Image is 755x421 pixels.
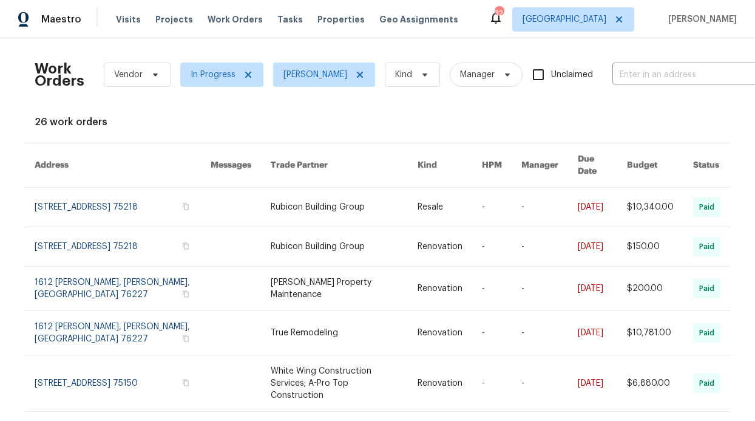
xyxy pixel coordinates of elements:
span: Kind [395,69,412,81]
th: Budget [617,143,683,188]
td: - [512,227,568,267]
span: Maestro [41,13,81,26]
th: Messages [201,143,261,188]
span: In Progress [191,69,235,81]
span: Manager [460,69,495,81]
span: Properties [317,13,365,26]
th: HPM [472,143,512,188]
td: Rubicon Building Group [261,227,408,267]
button: Copy Address [180,377,191,388]
td: Renovation [408,227,472,267]
td: Resale [408,188,472,227]
td: - [512,188,568,227]
span: Projects [155,13,193,26]
span: [GEOGRAPHIC_DATA] [523,13,606,26]
input: Enter in an address [612,66,734,84]
span: [PERSON_NAME] [663,13,737,26]
span: Unclaimed [551,69,593,81]
th: Due Date [568,143,617,188]
span: Visits [116,13,141,26]
td: True Remodeling [261,311,408,355]
th: Trade Partner [261,143,408,188]
td: Renovation [408,355,472,412]
td: - [472,355,512,412]
div: 32 [495,7,503,19]
td: - [472,188,512,227]
span: [PERSON_NAME] [283,69,347,81]
button: Copy Address [180,333,191,344]
th: Manager [512,143,568,188]
button: Copy Address [180,201,191,212]
button: Copy Address [180,289,191,299]
span: Vendor [114,69,143,81]
div: 26 work orders [35,116,720,128]
td: - [472,227,512,267]
th: Kind [408,143,472,188]
span: Tasks [277,15,303,24]
th: Status [683,143,730,188]
td: Renovation [408,311,472,355]
td: Renovation [408,267,472,311]
td: Rubicon Building Group [261,188,408,227]
td: - [472,267,512,311]
td: White Wing Construction Services; A-Pro Top Construction [261,355,408,412]
td: - [472,311,512,355]
td: - [512,355,568,412]
span: Work Orders [208,13,263,26]
button: Copy Address [180,241,191,252]
td: - [512,311,568,355]
span: Geo Assignments [379,13,458,26]
td: [PERSON_NAME] Property Maintenance [261,267,408,311]
h2: Work Orders [35,63,84,87]
td: - [512,267,568,311]
th: Address [25,143,201,188]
